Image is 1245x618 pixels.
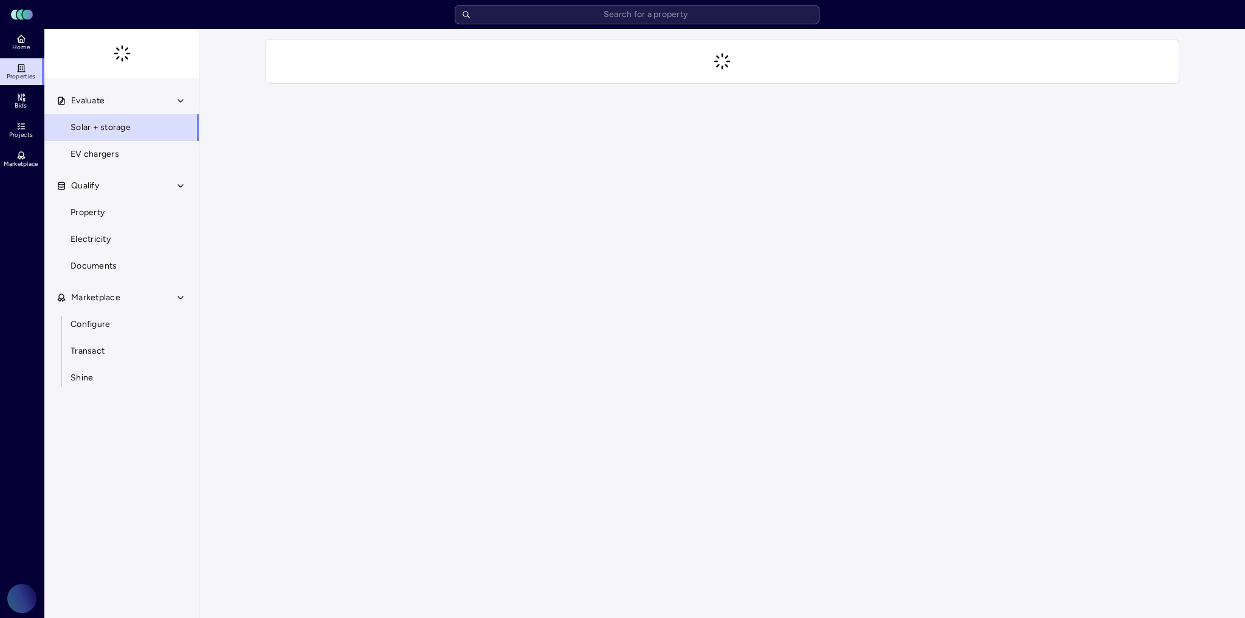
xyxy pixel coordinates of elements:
[71,291,120,304] span: Marketplace
[71,259,117,273] span: Documents
[71,121,131,134] span: Solar + storage
[12,44,30,51] span: Home
[44,141,199,168] a: EV chargers
[44,173,200,199] button: Qualify
[44,311,199,338] a: Configure
[44,338,199,365] a: Transact
[71,318,110,331] span: Configure
[44,284,200,311] button: Marketplace
[15,102,27,109] span: Bids
[71,345,105,358] span: Transact
[71,233,111,246] span: Electricity
[4,160,38,168] span: Marketplace
[71,148,119,161] span: EV chargers
[44,253,199,280] a: Documents
[9,131,33,139] span: Projects
[44,226,199,253] a: Electricity
[71,179,99,193] span: Qualify
[44,88,200,114] button: Evaluate
[71,371,93,385] span: Shine
[455,5,819,24] input: Search for a property
[71,94,105,108] span: Evaluate
[44,114,199,141] a: Solar + storage
[7,73,36,80] span: Properties
[71,206,105,219] span: Property
[44,365,199,391] a: Shine
[44,199,199,226] a: Property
